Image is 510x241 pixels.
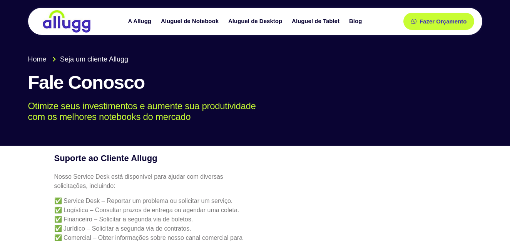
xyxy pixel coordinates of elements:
a: Aluguel de Desktop [224,15,288,28]
a: A Allugg [124,15,157,28]
a: Aluguel de Notebook [157,15,224,28]
p: Otimize seus investimentos e aumente sua produtividade com os melhores notebooks do mercado [28,101,471,123]
span: Fazer Orçamento [420,18,467,24]
a: Aluguel de Tablet [288,15,345,28]
span: Home [28,54,47,65]
h1: Fale Conosco [28,72,482,93]
a: Fazer Orçamento [403,13,475,30]
a: Blog [345,15,368,28]
p: Nosso Service Desk está disponível para ajudar com diversas solicitações, incluindo: [54,172,250,191]
h4: Suporte ao Cliente Allugg [54,152,250,165]
img: locação de TI é Allugg [42,10,92,33]
span: Seja um cliente Allugg [58,54,128,65]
